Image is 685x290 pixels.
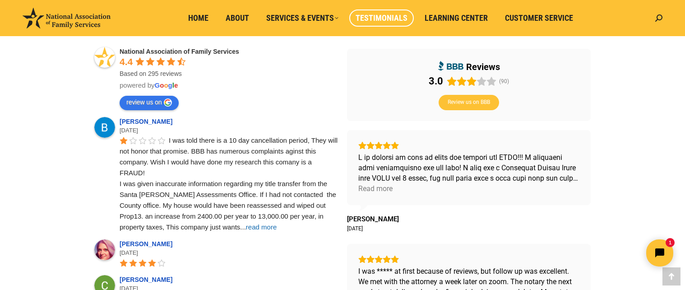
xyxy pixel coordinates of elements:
a: [PERSON_NAME] [120,118,175,125]
div: Rating: 5.0 out of 5 [358,141,579,150]
a: review us on [120,96,179,110]
span: ... [240,223,246,231]
div: [DATE] [120,126,338,135]
div: Rating: 3.0 out of 5 [429,75,496,88]
span: Testimonials [356,13,407,23]
button: Review us on BBB [439,95,499,110]
span: Learning Center [425,13,488,23]
iframe: Tidio Chat [526,232,681,274]
a: National Association of Family Services [120,48,239,55]
a: [PERSON_NAME] [120,276,175,283]
span: e [174,81,178,89]
div: [DATE] [347,225,363,232]
div: L ip dolorsi am cons ad elits doe tempori utl ETDO!!! M aliquaeni admi veniamquisno exe ull labo!... [358,152,579,183]
div: [DATE] [120,248,338,257]
span: 4.4 [120,56,133,67]
div: reviews [466,61,500,73]
div: Based on 295 reviews [120,69,338,78]
a: Review by Suzanne W [347,215,399,223]
div: powered by [120,81,338,90]
span: read more [246,223,277,231]
a: Customer Service [499,9,579,27]
span: G [155,81,160,89]
a: [PERSON_NAME] [120,240,175,248]
a: Learning Center [418,9,494,27]
span: Home [188,13,208,23]
div: Rating: 5.0 out of 5 [358,255,579,263]
span: Customer Service [505,13,573,23]
a: Testimonials [349,9,414,27]
span: l [172,81,174,89]
img: National Association of Family Services [23,8,111,28]
div: Read more [358,183,393,194]
span: g [168,81,172,89]
span: I was told there is a 10 day cancellation period, They will not honor that promise. BBB has numer... [120,136,339,231]
span: Services & Events [266,13,338,23]
a: About [219,9,255,27]
span: o [164,81,168,89]
span: [PERSON_NAME] [347,215,399,223]
span: o [160,81,164,89]
span: (90) [499,78,509,84]
span: About [226,13,249,23]
a: Home [182,9,215,27]
div: 3.0 [429,75,443,88]
span: Review us on BBB [448,99,490,106]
